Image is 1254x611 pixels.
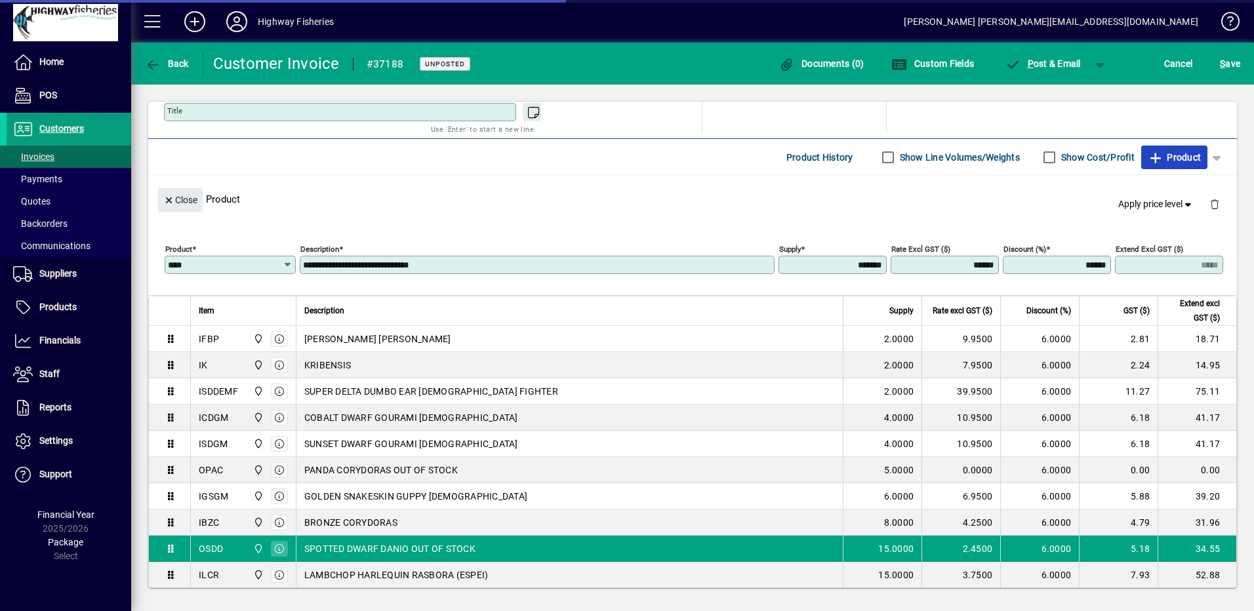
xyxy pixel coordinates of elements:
span: SUPER DELTA DUMBO EAR [DEMOGRAPHIC_DATA] FIGHTER [304,385,558,398]
a: Communications [7,235,131,257]
td: 0.00 [1158,457,1236,483]
td: 6.0000 [1000,483,1079,509]
button: Back [142,52,192,75]
span: BRONZE CORYDORAS [304,516,397,529]
app-page-header-button: Close [155,193,206,205]
td: 4.79 [1079,509,1158,536]
span: Highway Fisheries Ltd [250,463,265,477]
span: Home [39,56,64,67]
div: Highway Fisheries [258,11,334,32]
app-page-header-button: Delete [1199,198,1230,210]
span: Financials [39,335,81,345]
span: 15.0000 [878,542,914,555]
td: 6.0000 [1000,509,1079,536]
div: ILCR [199,568,219,581]
div: OSDD [199,542,223,555]
button: Profile [216,10,258,33]
span: 4.0000 [884,411,914,424]
app-page-header-button: Back [131,52,203,75]
div: 10.9500 [930,437,992,450]
span: GOLDEN SNAKESKIN GUPPY [DEMOGRAPHIC_DATA] [304,490,527,503]
div: OPAC [199,463,223,477]
span: Highway Fisheries Ltd [250,437,265,451]
span: Communications [13,241,91,251]
a: Staff [7,358,131,391]
td: 41.17 [1158,431,1236,457]
span: GST ($) [1123,304,1150,318]
span: S [1220,58,1225,69]
span: Product [1148,147,1201,168]
button: Close [158,188,203,212]
span: POS [39,90,57,100]
div: ISDGM [199,437,228,450]
span: Extend excl GST ($) [1166,296,1220,325]
span: Apply price level [1118,197,1194,211]
td: 41.17 [1158,404,1236,431]
span: Highway Fisheries Ltd [250,542,265,556]
button: Custom Fields [888,52,977,75]
td: 6.0000 [1000,562,1079,588]
span: Description [304,304,344,318]
span: 2.0000 [884,385,914,398]
span: SPOTTED DWARF DANIO OUT OF STOCK [304,542,475,555]
span: Rate excl GST ($) [933,304,992,318]
div: ICDGM [199,411,228,424]
td: 0.00 [1079,457,1158,483]
span: 6.0000 [884,490,914,503]
span: 5.0000 [884,463,914,477]
a: Knowledge Base [1211,3,1238,45]
td: 31.96 [1158,509,1236,536]
td: 6.18 [1079,404,1158,431]
td: 39.20 [1158,483,1236,509]
td: 6.0000 [1000,352,1079,378]
td: 5.88 [1079,483,1158,509]
div: 39.9500 [930,385,992,398]
div: 2.4500 [930,542,992,555]
mat-label: Rate excl GST ($) [891,245,950,254]
a: Home [7,46,131,79]
span: Documents (0) [779,58,864,69]
button: Product History [781,146,859,169]
div: 4.2500 [930,516,992,529]
div: 3.7500 [930,568,992,581]
mat-label: Extend excl GST ($) [1116,245,1183,254]
span: LAMBCHOP HARLEQUIN RASBORA (ESPEI) [304,568,489,581]
span: Highway Fisheries Ltd [250,568,265,582]
label: Show Line Volumes/Weights [897,151,1020,164]
span: Products [39,302,77,312]
span: Unposted [425,60,465,68]
td: 6.0000 [1000,457,1079,483]
span: Backorders [13,218,68,229]
span: Product History [786,147,853,168]
mat-hint: Use 'Enter' to start a new line [431,121,534,136]
div: IGSGM [199,490,228,503]
span: COBALT DWARF GOURAMI [DEMOGRAPHIC_DATA] [304,411,518,424]
button: Apply price level [1113,193,1200,216]
a: Payments [7,168,131,190]
span: Item [199,304,214,318]
a: Quotes [7,190,131,212]
td: 11.27 [1079,378,1158,404]
a: Financials [7,325,131,357]
span: Payments [13,174,62,184]
span: ost & Email [1005,58,1081,69]
span: Highway Fisheries Ltd [250,384,265,399]
div: #37188 [367,54,404,75]
span: Staff [39,368,60,379]
button: Documents (0) [776,52,868,75]
a: Suppliers [7,258,131,290]
span: PANDA CORYDORAS OUT OF STOCK [304,463,458,477]
mat-label: Discount (%) [1003,245,1046,254]
td: 2.81 [1079,326,1158,352]
a: POS [7,79,131,112]
td: 18.71 [1158,326,1236,352]
span: Supply [889,304,914,318]
div: ISDDEMF [199,385,238,398]
mat-label: Title [167,106,182,115]
a: Settings [7,425,131,458]
span: Discount (%) [1026,304,1071,318]
div: Product [148,175,1237,223]
a: Products [7,291,131,324]
span: 2.0000 [884,359,914,372]
a: Reports [7,391,131,424]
